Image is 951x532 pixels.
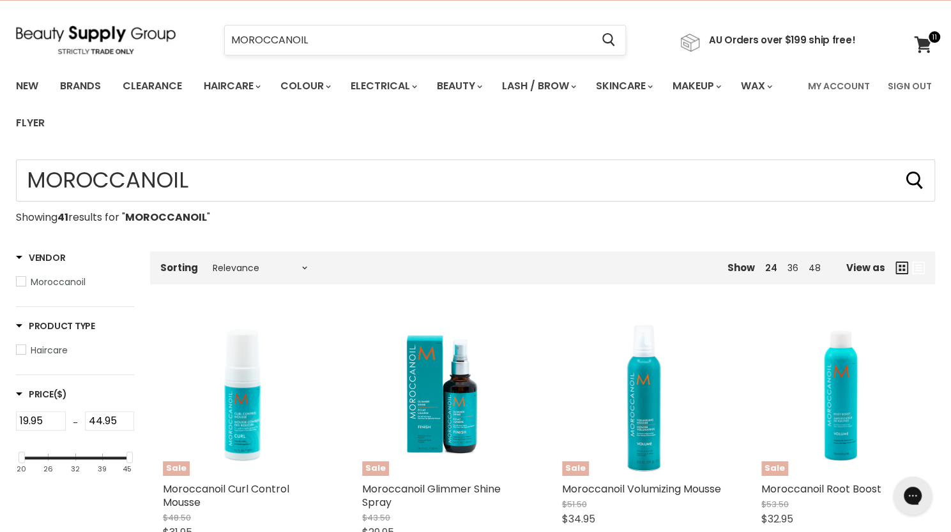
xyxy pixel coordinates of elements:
[85,411,135,431] input: Max Price
[194,73,268,100] a: Haircare
[727,261,755,274] span: Show
[271,73,339,100] a: Colour
[16,159,935,202] form: Product
[163,512,191,524] span: $48.50
[761,482,881,496] a: Moroccanoil Root Boost
[163,315,324,476] img: Moroccanoil Curl Control Mousse
[562,461,589,476] span: Sale
[163,482,289,510] a: Moroccanoil Curl Control Mousse
[43,465,53,473] div: 26
[809,262,821,274] a: 48
[224,25,626,55] form: Product
[800,73,878,100] a: My Account
[586,73,660,100] a: Skincare
[17,465,26,473] div: 20
[562,498,587,510] span: $51.50
[16,343,134,357] a: Haircare
[16,320,95,332] h3: Product Type
[160,262,198,273] label: Sorting
[113,73,192,100] a: Clearance
[562,315,723,476] a: Moroccanoil Volumizing MousseSale
[591,26,625,55] button: Search
[663,73,729,100] a: Makeup
[765,262,777,274] a: 24
[887,472,938,519] iframe: Gorgias live chat messenger
[31,344,68,357] span: Haircare
[6,73,48,100] a: New
[362,315,523,476] img: Moroccanoil Glimmer Shine Spray
[16,388,67,401] h3: Price($)
[341,73,425,100] a: Electrical
[163,461,190,476] span: Sale
[562,482,721,496] a: Moroccanoil Volumizing Mousse
[16,212,935,223] p: Showing results for " "
[761,512,793,526] span: $32.95
[50,73,110,100] a: Brands
[731,73,780,100] a: Wax
[562,512,595,526] span: $34.95
[846,262,885,273] span: View as
[904,170,925,191] button: Search
[66,411,85,434] div: -
[761,315,922,476] img: Moroccanoil Root Boost
[57,210,68,225] strong: 41
[16,275,134,289] a: Moroccanoil
[71,465,80,473] div: 32
[16,159,935,202] input: Search
[54,388,67,401] span: ($)
[31,276,86,288] span: Moroccanoil
[362,461,389,476] span: Sale
[123,465,132,473] div: 45
[6,68,800,142] ul: Main menu
[16,251,65,264] h3: Vendor
[16,411,66,431] input: Min Price
[761,315,922,476] a: Moroccanoil Root BoostSale
[427,73,490,100] a: Beauty
[492,73,584,100] a: Lash / Brow
[362,482,501,510] a: Moroccanoil Glimmer Shine Spray
[6,110,54,137] a: Flyer
[16,388,67,401] span: Price
[761,461,788,476] span: Sale
[761,498,789,510] span: $53.50
[362,512,390,524] span: $43.50
[787,262,798,274] a: 36
[362,315,523,476] a: Moroccanoil Glimmer Shine SpraySale
[125,210,207,225] strong: MOROCCANOIL
[225,26,591,55] input: Search
[880,73,940,100] a: Sign Out
[98,465,107,473] div: 39
[562,315,723,476] img: Moroccanoil Volumizing Mousse
[163,315,324,476] a: Moroccanoil Curl Control MousseSale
